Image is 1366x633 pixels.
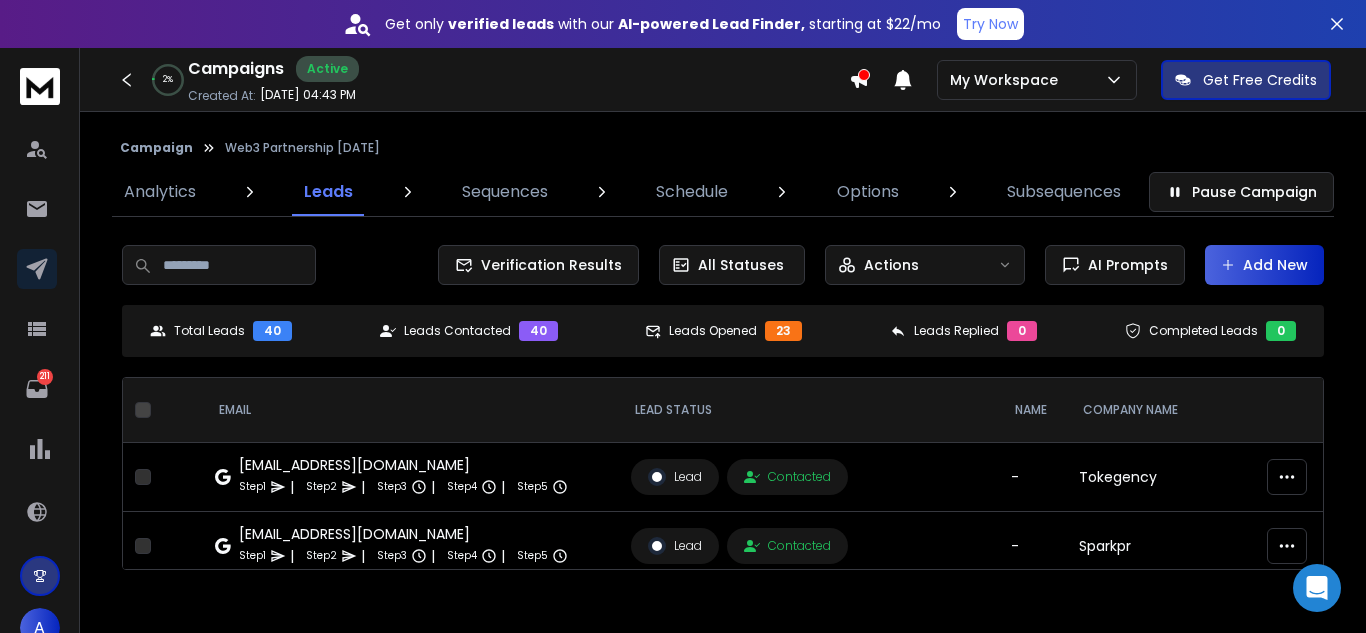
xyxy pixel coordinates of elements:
[1205,245,1324,285] button: Add New
[501,546,505,566] p: |
[290,546,294,566] p: |
[361,546,365,566] p: |
[914,323,999,339] p: Leads Replied
[1067,443,1254,512] td: Tokegency
[17,369,57,409] a: 211
[1045,245,1185,285] button: AI Prompts
[744,469,831,485] div: Contacted
[999,443,1067,512] td: -
[377,477,407,497] p: Step 3
[304,180,353,204] p: Leads
[239,524,568,544] div: [EMAIL_ADDRESS][DOMAIN_NAME]
[837,180,899,204] p: Options
[765,321,802,341] div: 23
[644,168,740,216] a: Schedule
[174,323,245,339] p: Total Leads
[656,180,728,204] p: Schedule
[1161,60,1331,100] button: Get Free Credits
[1266,321,1296,341] div: 0
[1067,512,1254,581] td: Sparkpr
[995,168,1133,216] a: Subsequences
[1149,172,1334,212] button: Pause Campaign
[203,378,619,443] th: EMAIL
[618,14,805,34] strong: AI-powered Lead Finder,
[1007,321,1037,341] div: 0
[188,57,284,81] h1: Campaigns
[999,378,1067,443] th: NAME
[239,455,568,475] div: [EMAIL_ADDRESS][DOMAIN_NAME]
[239,546,266,566] p: Step 1
[648,468,702,486] div: Lead
[501,477,505,497] p: |
[306,546,337,566] p: Step 2
[225,140,380,156] p: Web3 Partnership [DATE]
[619,378,999,443] th: LEAD STATUS
[124,180,196,204] p: Analytics
[112,168,208,216] a: Analytics
[825,168,911,216] a: Options
[404,323,511,339] p: Leads Contacted
[1293,564,1341,612] div: Open Intercom Messenger
[1007,180,1121,204] p: Subsequences
[462,180,548,204] p: Sequences
[260,87,356,103] p: [DATE] 04:43 PM
[377,546,407,566] p: Step 3
[292,168,365,216] a: Leads
[517,546,548,566] p: Step 5
[517,477,548,497] p: Step 5
[473,255,622,275] span: Verification Results
[163,74,173,86] p: 2 %
[306,477,337,497] p: Step 2
[431,546,435,566] p: |
[744,538,831,554] div: Contacted
[1080,255,1168,275] span: AI Prompts
[963,14,1018,34] p: Try Now
[431,477,435,497] p: |
[999,512,1067,581] td: -
[1067,378,1254,443] th: Company Name
[290,477,294,497] p: |
[648,537,702,555] div: Lead
[385,14,941,34] p: Get only with our starting at $22/mo
[519,321,558,341] div: 40
[120,140,193,156] button: Campaign
[239,477,266,497] p: Step 1
[361,477,365,497] p: |
[669,323,757,339] p: Leads Opened
[1203,70,1317,90] p: Get Free Credits
[448,14,554,34] strong: verified leads
[20,68,60,105] img: logo
[450,168,560,216] a: Sequences
[438,245,639,285] button: Verification Results
[950,70,1066,90] p: My Workspace
[253,321,292,341] div: 40
[37,369,53,385] p: 211
[447,546,477,566] p: Step 4
[957,8,1024,40] button: Try Now
[1149,323,1258,339] p: Completed Leads
[447,477,477,497] p: Step 4
[864,255,919,275] p: Actions
[698,255,784,275] p: All Statuses
[296,56,359,82] div: Active
[188,88,256,104] p: Created At:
